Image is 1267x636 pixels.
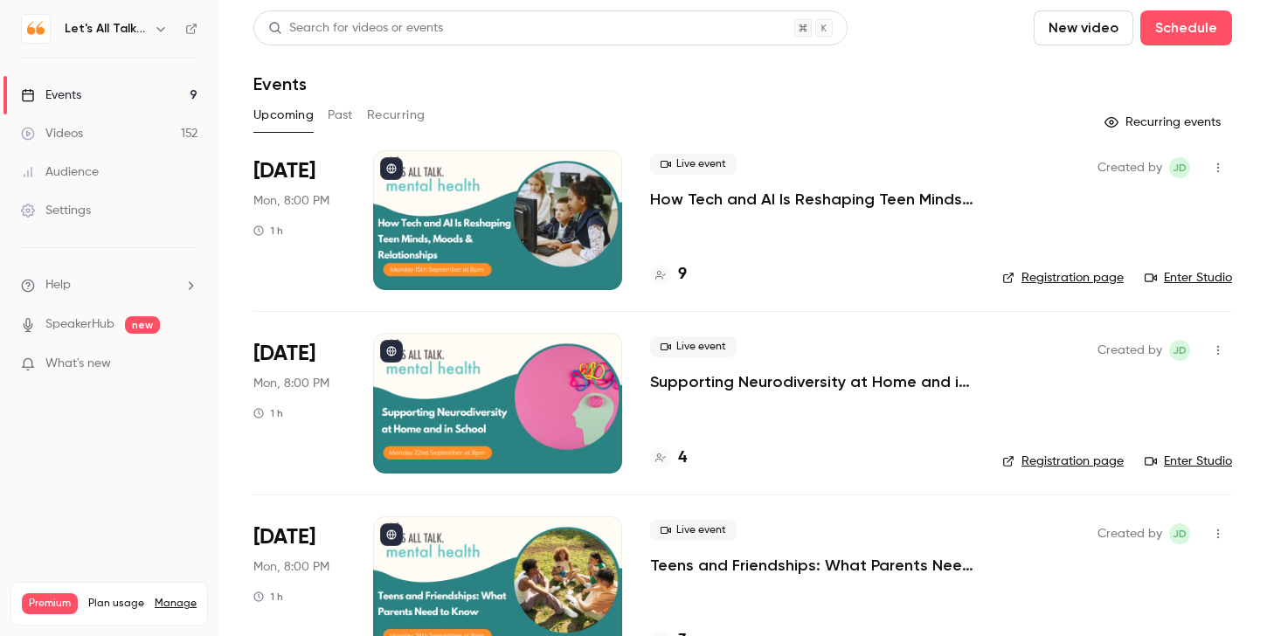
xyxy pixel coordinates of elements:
[650,555,974,576] a: Teens and Friendships: What Parents Need to Know
[65,20,147,38] h6: Let's All Talk Mental Health
[22,593,78,614] span: Premium
[367,101,426,129] button: Recurring
[650,189,974,210] a: How Tech and AI Is Reshaping Teen Minds, Moods & Relationships
[21,202,91,219] div: Settings
[253,590,283,604] div: 1 h
[1034,10,1133,45] button: New video
[650,263,687,287] a: 9
[650,154,737,175] span: Live event
[1097,108,1232,136] button: Recurring events
[1097,523,1162,544] span: Created by
[1169,340,1190,361] span: Jenni Dunn
[253,340,315,368] span: [DATE]
[155,597,197,611] a: Manage
[253,73,307,94] h1: Events
[253,523,315,551] span: [DATE]
[22,15,50,43] img: Let's All Talk Mental Health
[253,375,329,392] span: Mon, 8:00 PM
[253,333,345,473] div: Sep 22 Mon, 8:00 PM (Europe/London)
[1097,157,1162,178] span: Created by
[650,336,737,357] span: Live event
[1173,157,1187,178] span: JD
[21,125,83,142] div: Videos
[650,520,737,541] span: Live event
[253,558,329,576] span: Mon, 8:00 PM
[678,263,687,287] h4: 9
[253,157,315,185] span: [DATE]
[253,192,329,210] span: Mon, 8:00 PM
[45,315,114,334] a: SpeakerHub
[678,446,687,470] h4: 4
[328,101,353,129] button: Past
[1173,340,1187,361] span: JD
[45,355,111,373] span: What's new
[1097,340,1162,361] span: Created by
[1002,453,1124,470] a: Registration page
[268,19,443,38] div: Search for videos or events
[21,163,99,181] div: Audience
[253,224,283,238] div: 1 h
[21,86,81,104] div: Events
[1173,523,1187,544] span: JD
[650,371,974,392] a: Supporting Neurodiversity at Home and in School
[650,446,687,470] a: 4
[1140,10,1232,45] button: Schedule
[253,406,283,420] div: 1 h
[1002,269,1124,287] a: Registration page
[253,150,345,290] div: Sep 15 Mon, 8:00 PM (Europe/London)
[1169,523,1190,544] span: Jenni Dunn
[253,101,314,129] button: Upcoming
[1145,269,1232,287] a: Enter Studio
[88,597,144,611] span: Plan usage
[45,276,71,294] span: Help
[1145,453,1232,470] a: Enter Studio
[125,316,160,334] span: new
[21,276,197,294] li: help-dropdown-opener
[1169,157,1190,178] span: Jenni Dunn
